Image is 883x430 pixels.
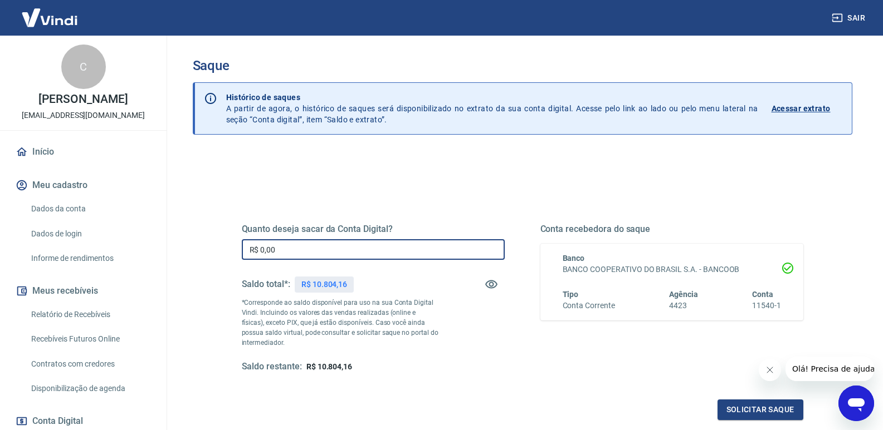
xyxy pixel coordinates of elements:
[563,264,781,275] h6: BANCO COOPERATIVO DO BRASIL S.A. - BANCOOB
[27,197,153,220] a: Dados da conta
[752,300,781,312] h6: 11540-1
[226,92,758,125] p: A partir de agora, o histórico de saques será disponibilizado no extrato da sua conta digital. Ac...
[13,1,86,34] img: Vindi
[563,290,579,299] span: Tipo
[786,357,874,381] iframe: Mensagem da empresa
[540,224,803,235] h5: Conta recebedora do saque
[838,385,874,421] iframe: Botão para abrir a janela de mensagens
[226,92,758,103] p: Histórico de saques
[7,8,94,17] span: Olá! Precisa de ajuda?
[242,298,439,348] p: *Corresponde ao saldo disponível para uso na sua Conta Digital Vindi. Incluindo os valores das ve...
[669,300,698,312] h6: 4423
[242,224,505,235] h5: Quanto deseja sacar da Conta Digital?
[306,362,352,371] span: R$ 10.804,16
[38,93,128,105] p: [PERSON_NAME]
[13,279,153,303] button: Meus recebíveis
[193,58,852,73] h3: Saque
[772,103,831,114] p: Acessar extrato
[27,247,153,270] a: Informe de rendimentos
[242,279,290,290] h5: Saldo total*:
[22,110,145,121] p: [EMAIL_ADDRESS][DOMAIN_NAME]
[563,300,615,312] h6: Conta Corrente
[563,254,585,263] span: Banco
[61,45,106,89] div: C
[830,8,870,28] button: Sair
[242,361,302,373] h5: Saldo restante:
[13,173,153,197] button: Meu cadastro
[27,328,153,350] a: Recebíveis Futuros Online
[669,290,698,299] span: Agência
[13,140,153,164] a: Início
[752,290,773,299] span: Conta
[27,223,153,245] a: Dados de login
[718,399,803,420] button: Solicitar saque
[27,353,153,375] a: Contratos com credores
[301,279,347,290] p: R$ 10.804,16
[27,377,153,400] a: Disponibilização de agenda
[759,359,781,381] iframe: Fechar mensagem
[27,303,153,326] a: Relatório de Recebíveis
[772,92,843,125] a: Acessar extrato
